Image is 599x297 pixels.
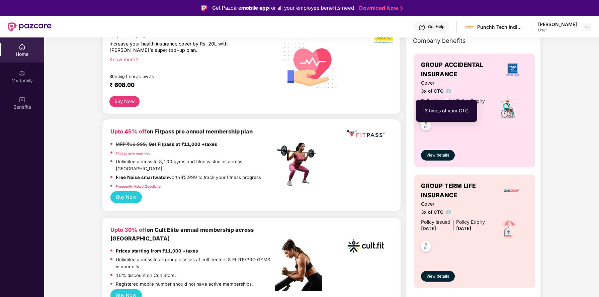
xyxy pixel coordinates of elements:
b: Upto 45% off [110,128,147,135]
a: Fitpass gym near you [116,151,150,155]
span: Cover [421,79,485,87]
div: Policy issued [421,218,450,226]
img: images.jpg [464,22,474,32]
div: Policy Expiry [456,218,485,226]
div: Increase your health insurance cover by Rs. 20L with [PERSON_NAME]’s super top-up plan. [109,41,246,54]
img: svg+xml;base64,PHN2ZyBpZD0iRHJvcGRvd24tMzJ4MzIiIHhtbG5zPSJodHRwOi8vd3d3LnczLm9yZy8yMDAwL3N2ZyIgd2... [584,24,590,29]
div: Know more [109,57,271,61]
p: Unlimited access to all group classes at cult centers & ELITE/PRO GYMS in your city. [116,256,275,270]
span: Cover [421,200,485,208]
strong: Get Fitpass at ₹11,000 +taxes [149,141,217,147]
img: fppp.png [346,127,386,140]
button: View details [421,150,455,161]
div: ₹ 608.00 [109,81,268,89]
span: 3x of CTC [421,88,485,95]
img: insurerLogo [504,61,522,79]
span: View details [426,152,449,159]
div: Starting from as low as [109,74,247,79]
span: View details [426,273,449,280]
img: fpp.png [275,141,322,188]
span: GROUP TERM LIFE INSURANCE [421,181,495,200]
a: Frequently Asked Questions! [116,184,161,188]
img: svg+xml;base64,PHN2ZyB4bWxucz0iaHR0cDovL3d3dy53My5vcmcvMjAwMC9zdmciIHdpZHRoPSI0OC45NDMiIGhlaWdodD... [418,118,434,134]
a: Download Now [359,5,401,12]
strong: Free Noise smartwatch [116,175,168,180]
span: [DATE] [421,226,436,231]
button: Buy Now [110,191,142,203]
img: svg+xml;base64,PHN2ZyB4bWxucz0iaHR0cDovL3d3dy53My5vcmcvMjAwMC9zdmciIHhtbG5zOnhsaW5rPSJodHRwOi8vd3... [279,31,343,96]
b: on Fitpass pro annual membership plan [110,128,253,135]
b: Upto 30% off [110,226,147,233]
span: [DATE] [456,226,471,231]
span: Company benefits [413,36,466,45]
div: [PERSON_NAME] [538,21,577,27]
div: 3 times of your CTC [419,103,474,118]
img: Logo [201,5,207,11]
b: on Cult Elite annual membership across [GEOGRAPHIC_DATA] [110,226,254,242]
p: 10% discount on Cult Store. [116,272,176,279]
img: pc2.png [275,239,322,291]
img: New Pazcare Logo [8,22,52,31]
img: svg+xml;base64,PHN2ZyB4bWxucz0iaHR0cDovL3d3dy53My5vcmcvMjAwMC9zdmciIHdpZHRoPSI0OC45NDMiIGhlaWdodD... [418,239,434,256]
div: Punchh Tech India Pvt Ltd (A PAR Technology Company) [477,24,524,30]
img: svg+xml;base64,PHN2ZyBpZD0iQmVuZWZpdHMiIHhtbG5zPSJodHRwOi8vd3d3LnczLm9yZy8yMDAwL3N2ZyIgd2lkdGg9Ij... [19,96,25,103]
img: info [446,210,451,215]
img: Stroke [400,5,403,12]
div: Get Pazcare for all your employee benefits need [212,4,354,12]
button: View details [421,271,455,282]
img: svg+xml;base64,PHN2ZyBpZD0iSG9tZSIgeG1sbnM9Imh0dHA6Ly93d3cudzMub3JnLzIwMDAvc3ZnIiB3aWR0aD0iMjAiIG... [19,43,25,50]
p: Unlimited access to 8,100 gyms and fitness studios across [GEOGRAPHIC_DATA] [116,158,275,172]
del: MRP ₹19,999, [116,141,147,147]
img: svg+xml;base64,PHN2ZyBpZD0iSGVscC0zMngzMiIgeG1sbnM9Imh0dHA6Ly93d3cudzMub3JnLzIwMDAvc3ZnIiB3aWR0aD... [419,24,425,31]
img: icon [497,96,520,119]
strong: Prices starting from ₹11,000 +taxes [116,248,198,254]
span: GROUP ACCIDENTAL INSURANCE [421,60,497,79]
div: Get Help [428,24,444,29]
div: User [538,27,577,33]
img: svg+xml;base64,PHN2ZyB3aWR0aD0iMjAiIGhlaWdodD0iMjAiIHZpZXdCb3g9IjAgMCAyMCAyMCIgZmlsbD0ibm9uZSIgeG... [19,70,25,77]
img: insurerLogo [503,182,521,200]
span: 3x of CTC [421,209,485,216]
span: right [135,58,139,62]
p: Registered mobile number should not have active memberships. [116,281,253,288]
img: icon [497,217,520,240]
button: Buy Now [109,96,140,107]
img: info [446,89,451,94]
strong: mobile app [241,5,269,11]
img: cult.png [346,226,386,266]
p: worth ₹5,999 to track your fitness progress [116,174,261,181]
